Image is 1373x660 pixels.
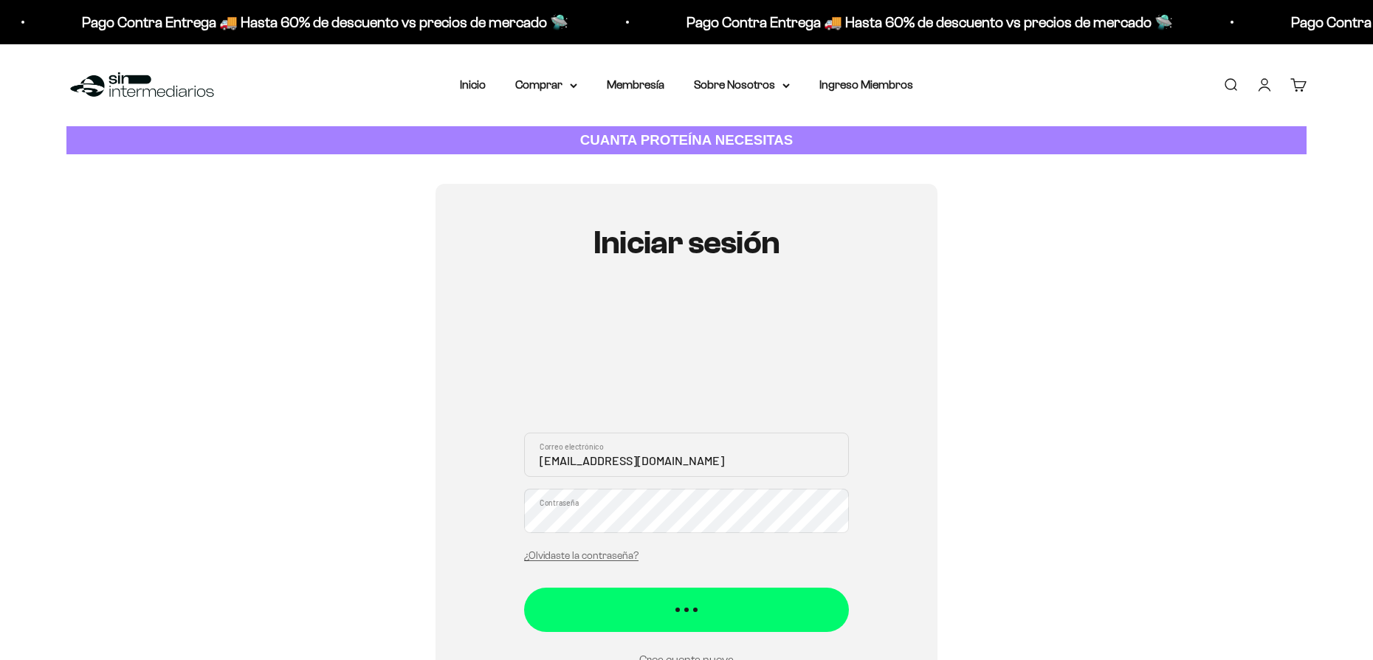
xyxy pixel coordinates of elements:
[580,132,794,148] strong: CUANTA PROTEÍNA NECESITAS
[66,126,1307,155] a: CUANTA PROTEÍNA NECESITAS
[524,550,639,561] a: ¿Olvidaste la contraseña?
[460,78,486,91] a: Inicio
[515,75,577,94] summary: Comprar
[524,225,849,261] h1: Iniciar sesión
[524,304,849,415] iframe: Social Login Buttons
[80,10,566,34] p: Pago Contra Entrega 🚚 Hasta 60% de descuento vs precios de mercado 🛸
[684,10,1171,34] p: Pago Contra Entrega 🚚 Hasta 60% de descuento vs precios de mercado 🛸
[607,78,664,91] a: Membresía
[819,78,913,91] a: Ingreso Miembros
[694,75,790,94] summary: Sobre Nosotros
